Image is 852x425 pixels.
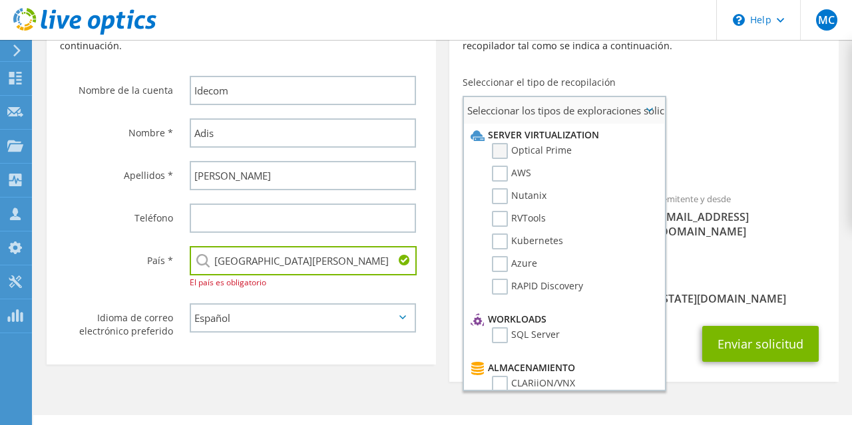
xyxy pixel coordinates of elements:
span: Seleccionar los tipos de exploraciones solicitados [464,97,664,124]
label: SQL Server [492,327,560,343]
label: Nombre * [60,118,173,140]
label: Nombre de la cuenta [60,76,173,97]
span: MC [816,9,837,31]
label: Azure [492,256,537,272]
label: País * [60,246,173,267]
label: Kubernetes [492,233,563,249]
label: Apellidos * [60,161,173,182]
label: RVTools [492,211,546,227]
div: Remitente y desde [644,185,838,245]
div: CC y Responder a [449,267,839,313]
label: Seleccionar el tipo de recopilación [463,76,616,89]
label: Optical Prime [492,143,572,159]
svg: \n [733,14,745,26]
label: RAPID Discovery [492,279,583,295]
label: AWS [492,166,531,182]
label: Idioma de correo electrónico preferido [60,303,173,338]
span: El país es obligatorio [190,277,266,288]
div: Recopilaciones solicitadas [449,129,839,178]
li: Almacenamiento [467,360,658,376]
li: Server Virtualization [467,127,658,143]
label: Teléfono [60,204,173,225]
button: Enviar solicitud [702,326,819,362]
label: Nutanix [492,188,546,204]
span: [EMAIL_ADDRESS][DOMAIN_NAME] [657,210,825,239]
div: Para [449,185,644,260]
li: Workloads [467,311,658,327]
label: CLARiiON/VNX [492,376,575,392]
